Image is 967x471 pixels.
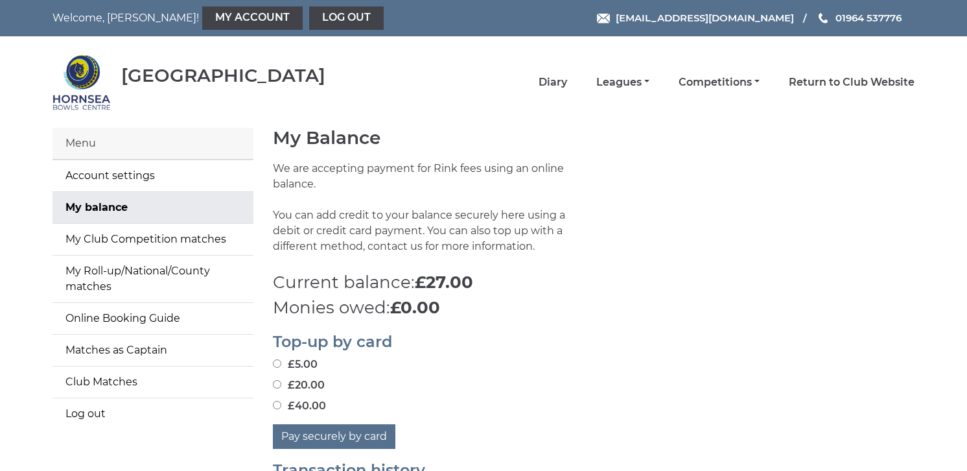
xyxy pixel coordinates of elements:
[616,12,794,24] span: [EMAIL_ADDRESS][DOMAIN_NAME]
[273,359,281,368] input: £5.00
[52,335,253,366] a: Matches as Captain
[52,192,253,223] a: My balance
[835,12,902,24] span: 01964 537776
[309,6,384,30] a: Log out
[273,270,915,295] p: Current balance:
[52,303,253,334] a: Online Booking Guide
[52,367,253,398] a: Club Matches
[819,13,828,23] img: Phone us
[52,224,253,255] a: My Club Competition matches
[596,75,649,90] a: Leagues
[273,161,584,270] p: We are accepting payment for Rink fees using an online balance. You can add credit to your balanc...
[679,75,760,90] a: Competitions
[273,295,915,320] p: Monies owed:
[273,333,915,350] h2: Top-up by card
[52,6,401,30] nav: Welcome, [PERSON_NAME]!
[202,6,303,30] a: My Account
[273,128,915,148] h1: My Balance
[273,380,281,389] input: £20.00
[273,401,281,409] input: £40.00
[273,357,318,372] label: £5.00
[539,75,567,90] a: Diary
[273,378,325,393] label: £20.00
[415,272,473,293] strong: £27.00
[273,424,395,449] button: Pay securely by card
[597,14,610,23] img: Email
[817,10,902,25] a: Phone us 01964 537776
[789,75,915,90] a: Return to Club Website
[52,160,253,191] a: Account settings
[52,398,253,429] a: Log out
[52,256,253,302] a: My Roll-up/National/County matches
[390,297,440,318] strong: £0.00
[52,128,253,160] div: Menu
[121,66,325,86] div: [GEOGRAPHIC_DATA]
[273,398,326,414] label: £40.00
[597,10,794,25] a: Email [EMAIL_ADDRESS][DOMAIN_NAME]
[52,53,111,112] img: Hornsea Bowls Centre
